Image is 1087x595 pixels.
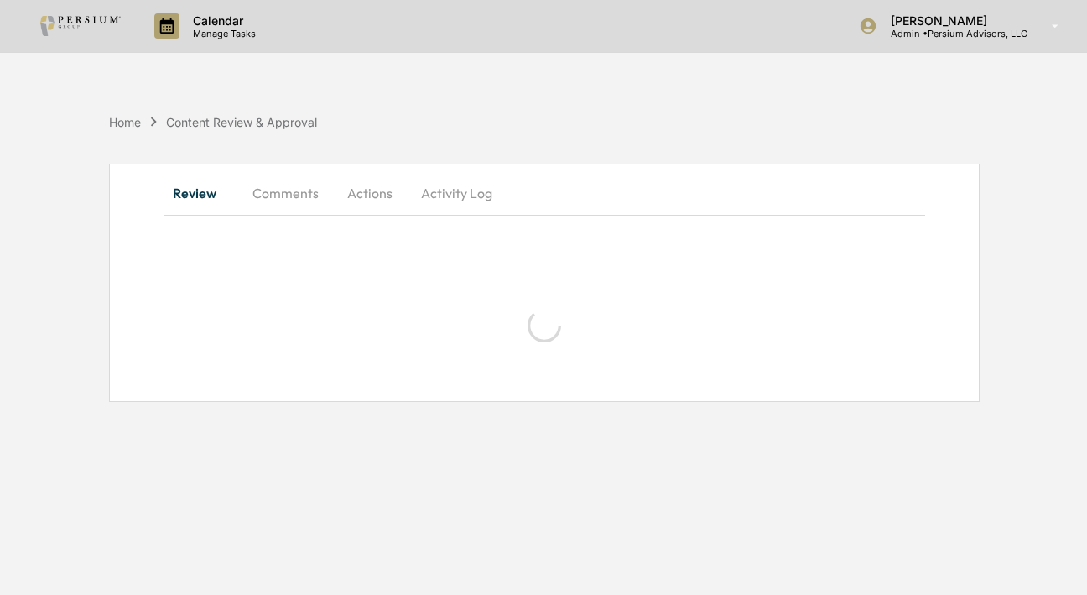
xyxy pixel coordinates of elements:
[408,173,506,213] button: Activity Log
[40,16,121,36] img: logo
[164,173,924,213] div: secondary tabs example
[877,13,1027,28] p: [PERSON_NAME]
[179,28,264,39] p: Manage Tasks
[164,173,239,213] button: Review
[877,28,1027,39] p: Admin • Persium Advisors, LLC
[109,115,141,129] div: Home
[332,173,408,213] button: Actions
[166,115,317,129] div: Content Review & Approval
[179,13,264,28] p: Calendar
[239,173,332,213] button: Comments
